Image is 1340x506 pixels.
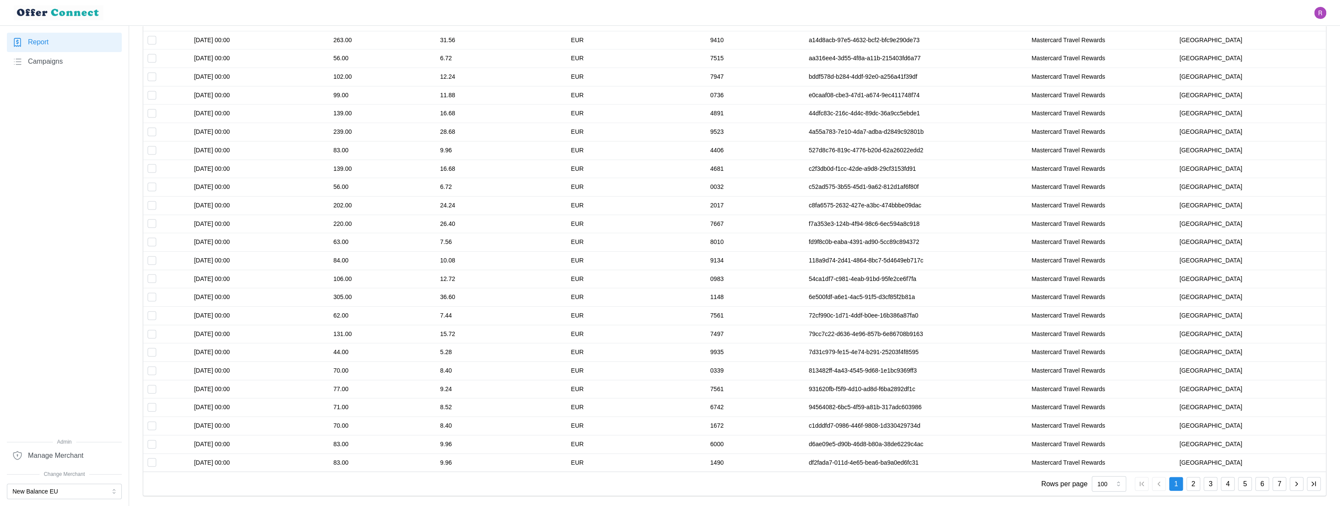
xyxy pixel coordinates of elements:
[804,435,1027,454] td: d6ae09e5-d90b-46d8-b80a-38de6229c4ac
[436,105,567,123] td: 16.68
[7,52,122,71] a: Campaigns
[190,325,329,343] td: [DATE] 00:00
[436,178,567,197] td: 6.72
[190,31,329,49] td: [DATE] 00:00
[148,238,156,247] input: Toggle select row
[1175,454,1326,472] td: [GEOGRAPHIC_DATA]
[148,128,156,136] input: Toggle select row
[804,178,1027,197] td: c52ad575-3b55-45d1-9a62-812d1af6f80f
[1027,251,1175,270] td: Mastercard Travel Rewards
[1027,86,1175,105] td: Mastercard Travel Rewards
[1175,251,1326,270] td: [GEOGRAPHIC_DATA]
[1175,362,1326,380] td: [GEOGRAPHIC_DATA]
[329,288,436,307] td: 305.00
[148,201,156,210] input: Toggle select row
[148,422,156,430] input: Toggle select row
[567,160,706,178] td: EUR
[329,454,436,472] td: 83.00
[706,123,804,142] td: 9523
[706,141,804,160] td: 4406
[436,325,567,343] td: 15.72
[1175,141,1326,160] td: [GEOGRAPHIC_DATA]
[329,380,436,398] td: 77.00
[567,178,706,197] td: EUR
[804,380,1027,398] td: 931620fb-f5f9-4d10-ad8d-f6ba2892df1c
[567,196,706,215] td: EUR
[190,123,329,142] td: [DATE] 00:00
[436,86,567,105] td: 11.88
[190,105,329,123] td: [DATE] 00:00
[190,86,329,105] td: [DATE] 00:00
[329,398,436,417] td: 71.00
[148,330,156,339] input: Toggle select row
[1027,325,1175,343] td: Mastercard Travel Rewards
[706,288,804,307] td: 1148
[804,31,1027,49] td: a14d8acb-97e5-4632-bcf2-bfc9e290de73
[1027,105,1175,123] td: Mastercard Travel Rewards
[1175,380,1326,398] td: [GEOGRAPHIC_DATA]
[706,160,804,178] td: 4681
[148,275,156,283] input: Toggle select row
[804,417,1027,435] td: c1dddfd7-0986-446f-9808-1d330429734d
[148,256,156,265] input: Toggle select row
[706,68,804,86] td: 7947
[706,307,804,325] td: 7561
[1175,31,1326,49] td: [GEOGRAPHIC_DATA]
[14,5,103,20] img: loyalBe Logo
[190,49,329,68] td: [DATE] 00:00
[28,37,49,48] span: Report
[329,68,436,86] td: 102.00
[7,446,122,465] a: Manage Merchant
[148,348,156,357] input: Toggle select row
[1175,233,1326,252] td: [GEOGRAPHIC_DATA]
[804,288,1027,307] td: 6e500fdf-a6e1-4ac5-91f5-d3cf85f2b81a
[190,160,329,178] td: [DATE] 00:00
[1175,86,1326,105] td: [GEOGRAPHIC_DATA]
[567,435,706,454] td: EUR
[706,178,804,197] td: 0032
[804,398,1027,417] td: 94564082-6bc5-4f59-a81b-317adc603986
[1175,435,1326,454] td: [GEOGRAPHIC_DATA]
[7,438,122,446] span: Admin
[706,251,804,270] td: 9134
[436,435,567,454] td: 9.96
[436,141,567,160] td: 9.96
[329,178,436,197] td: 56.00
[1027,215,1175,233] td: Mastercard Travel Rewards
[148,367,156,375] input: Toggle select row
[190,435,329,454] td: [DATE] 00:00
[148,219,156,228] input: Toggle select row
[1027,178,1175,197] td: Mastercard Travel Rewards
[436,417,567,435] td: 8.40
[190,270,329,288] td: [DATE] 00:00
[436,380,567,398] td: 9.24
[804,49,1027,68] td: aa316ee4-3d55-4f8a-a11b-215403fd6a77
[28,56,63,67] span: Campaigns
[148,312,156,320] input: Toggle select row
[567,123,706,142] td: EUR
[567,325,706,343] td: EUR
[1175,68,1326,86] td: [GEOGRAPHIC_DATA]
[567,86,706,105] td: EUR
[567,288,706,307] td: EUR
[706,215,804,233] td: 7667
[28,450,83,461] span: Manage Merchant
[190,417,329,435] td: [DATE] 00:00
[804,251,1027,270] td: 118a9d74-2d41-4864-8bc7-5d4649eb717c
[567,380,706,398] td: EUR
[329,435,436,454] td: 83.00
[436,196,567,215] td: 24.24
[1027,454,1175,472] td: Mastercard Travel Rewards
[804,68,1027,86] td: bddf578d-b284-4ddf-92e0-a256a41f39df
[436,343,567,362] td: 5.28
[706,233,804,252] td: 8010
[567,417,706,435] td: EUR
[1314,7,1326,19] button: Open user button
[1175,196,1326,215] td: [GEOGRAPHIC_DATA]
[329,86,436,105] td: 99.00
[804,454,1027,472] td: df2fada7-011d-4e65-bea6-ba9a0ed6fc31
[1041,479,1087,490] p: Rows per page
[148,293,156,302] input: Toggle select row
[1027,49,1175,68] td: Mastercard Travel Rewards
[1027,196,1175,215] td: Mastercard Travel Rewards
